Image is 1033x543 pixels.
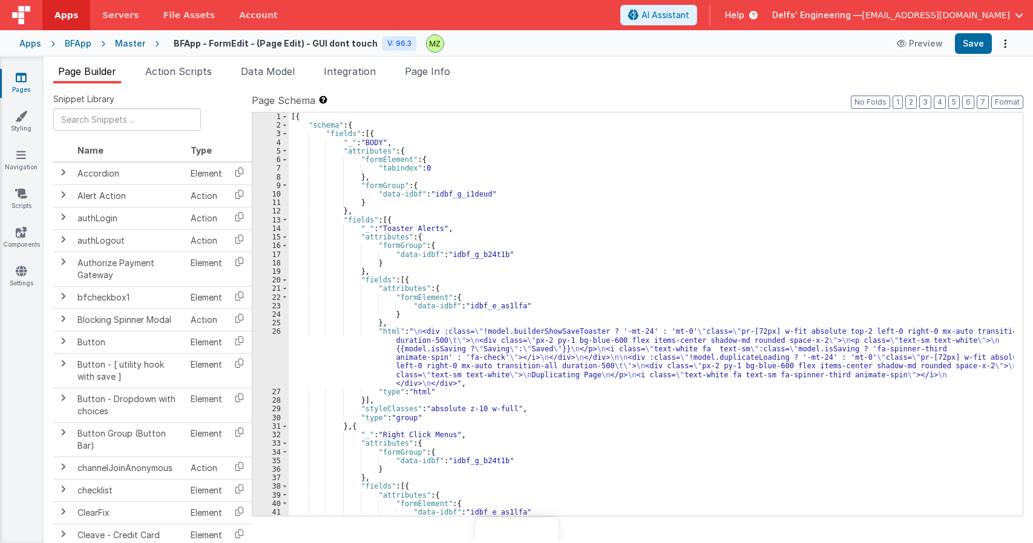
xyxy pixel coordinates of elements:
button: 2 [905,96,917,109]
td: Element [186,501,227,524]
div: 6 [252,155,289,164]
div: 2 [252,121,289,129]
div: 8 [252,173,289,181]
div: 38 [252,482,289,490]
div: 20 [252,276,289,284]
div: 23 [252,302,289,310]
td: Element [186,388,227,422]
span: Snippet Library [53,93,114,105]
div: 13 [252,216,289,224]
span: Name [77,145,103,155]
iframe: Marker.io feedback button [475,518,558,543]
button: 5 [948,96,960,109]
div: 29 [252,405,289,413]
span: Integration [324,65,376,77]
span: Page Info [405,65,450,77]
td: Accordion [73,162,186,185]
span: Apps [54,9,78,21]
td: Button - [ utility hook with save ] [73,353,186,388]
div: 21 [252,284,289,293]
td: authLogout [73,229,186,252]
button: Format [991,96,1023,109]
div: 18 [252,259,289,267]
div: 31 [252,422,289,431]
span: AI Assistant [641,9,689,21]
div: 30 [252,414,289,422]
div: 41 [252,508,289,516]
div: 4 [252,138,289,147]
div: 3 [252,129,289,138]
div: 12 [252,207,289,215]
td: Element [186,353,227,388]
div: 25 [252,319,289,327]
td: Action [186,207,227,229]
span: Action Scripts [145,65,212,77]
span: Servers [102,9,139,21]
div: 37 [252,473,289,482]
td: Action [186,184,227,207]
div: 26 [252,327,289,388]
div: 11 [252,198,289,207]
div: 5 [252,147,289,155]
td: Button [73,331,186,353]
td: Action [186,229,227,252]
button: 6 [962,96,974,109]
td: Action [186,308,227,331]
td: Button - Dropdown with choices [73,388,186,422]
h4: BFApp - FormEdit - (Page Edit) - GUI dont touch [174,39,378,48]
td: channelJoinAnonymous [73,457,186,479]
td: Element [186,479,227,501]
div: Master [115,37,145,50]
span: [EMAIL_ADDRESS][DOMAIN_NAME] [862,9,1010,21]
button: 4 [934,96,946,109]
button: AI Assistant [620,5,697,25]
div: 22 [252,293,289,302]
button: Delfs' Engineering — [EMAIL_ADDRESS][DOMAIN_NAME] [772,9,1023,21]
span: Type [191,145,212,155]
div: 17 [252,250,289,259]
div: 33 [252,439,289,447]
button: Options [997,35,1014,52]
div: 34 [252,448,289,457]
div: 7 [252,164,289,172]
td: Action [186,457,227,479]
div: 36 [252,465,289,473]
div: 14 [252,224,289,233]
div: 10 [252,190,289,198]
div: 39 [252,491,289,499]
td: Element [186,422,227,457]
td: Element [186,252,227,286]
td: Element [186,286,227,308]
td: Element [186,331,227,353]
td: Blocking Spinner Modal [73,308,186,331]
button: Save [955,33,992,54]
div: V: 96.3 [382,36,416,51]
img: 095be3719ea6209dc2162ba73c069c80 [427,35,444,52]
span: Page Builder [58,65,116,77]
td: authLogin [73,207,186,229]
input: Search Snippets ... [53,108,201,131]
button: 1 [893,96,903,109]
button: No Folds [851,96,890,109]
div: 1 [252,112,289,121]
button: 3 [919,96,931,109]
button: 7 [977,96,989,109]
span: Data Model [241,65,295,77]
td: Alert Action [73,184,186,207]
div: 24 [252,310,289,319]
span: Delfs' Engineering — [772,9,862,21]
div: 16 [252,241,289,250]
div: 19 [252,267,289,276]
td: bfcheckbox1 [73,286,186,308]
div: 27 [252,388,289,396]
td: ClearFix [73,501,186,524]
div: BFApp [65,37,91,50]
div: 32 [252,431,289,439]
td: Element [186,162,227,185]
button: Preview [890,34,950,53]
div: 15 [252,233,289,241]
div: 9 [252,181,289,190]
td: Authorize Payment Gateway [73,252,186,286]
div: 40 [252,499,289,508]
span: Help [725,9,744,21]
